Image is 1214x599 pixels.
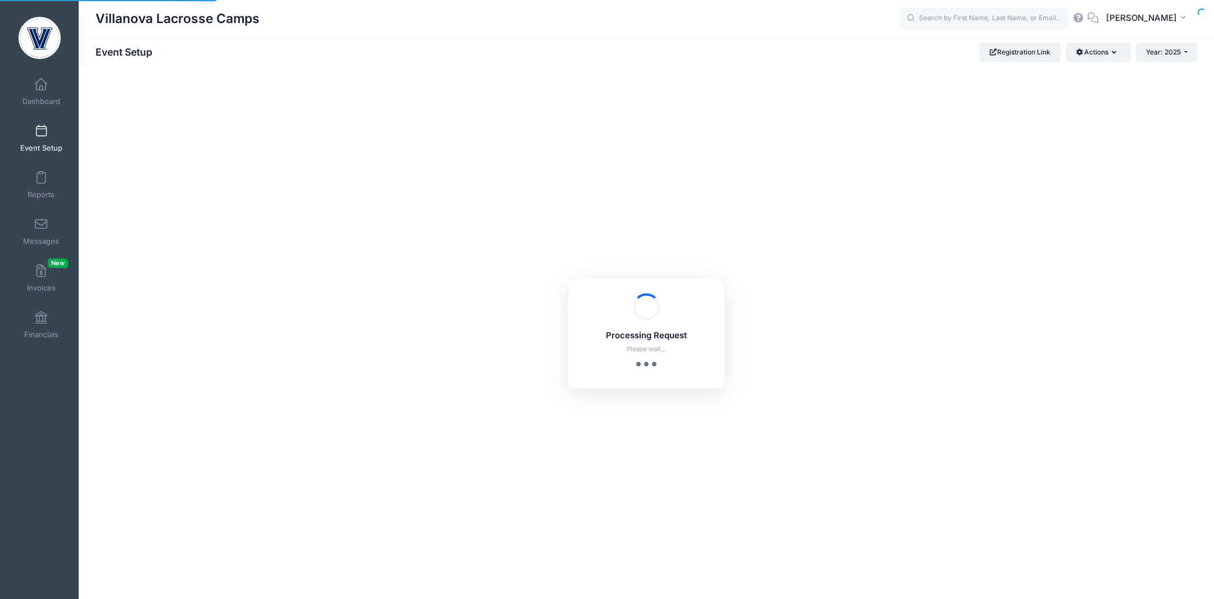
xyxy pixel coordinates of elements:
[1099,6,1197,31] button: [PERSON_NAME]
[15,119,68,158] a: Event Setup
[1106,12,1177,24] span: [PERSON_NAME]
[48,258,68,268] span: New
[1066,43,1130,62] button: Actions
[1136,43,1197,62] button: Year: 2025
[900,7,1068,30] input: Search by First Name, Last Name, or Email...
[15,305,68,344] a: Financials
[979,43,1061,62] a: Registration Link
[24,330,58,339] span: Financials
[583,331,710,341] h5: Processing Request
[583,344,710,354] p: Please wait...
[15,165,68,205] a: Reports
[19,17,61,59] img: Villanova Lacrosse Camps
[15,72,68,111] a: Dashboard
[23,237,59,246] span: Messages
[20,143,62,153] span: Event Setup
[22,97,60,106] span: Dashboard
[96,46,162,58] h1: Event Setup
[1146,48,1181,56] span: Year: 2025
[28,190,55,199] span: Reports
[15,212,68,251] a: Messages
[96,6,260,31] h1: Villanova Lacrosse Camps
[27,283,56,293] span: Invoices
[15,258,68,298] a: InvoicesNew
